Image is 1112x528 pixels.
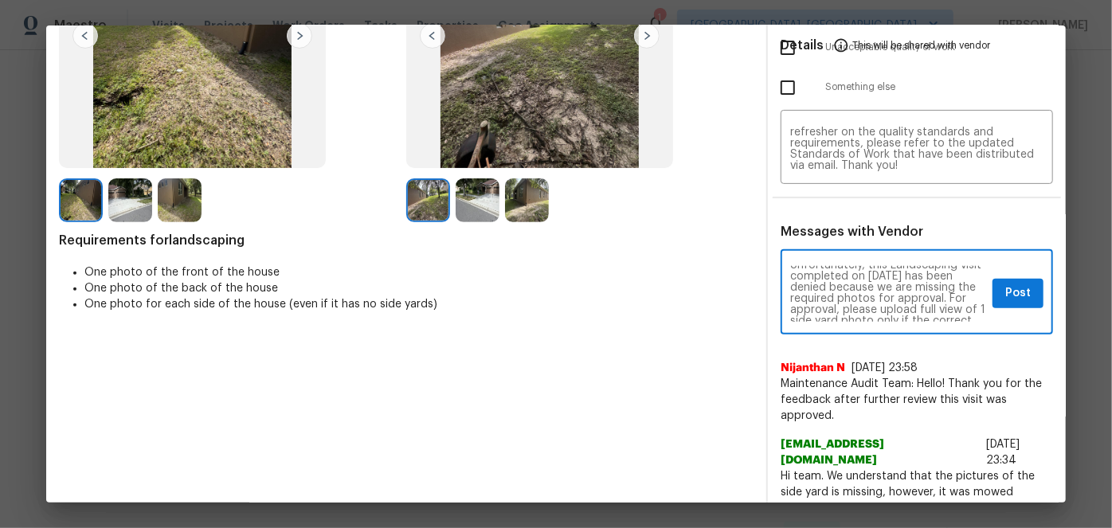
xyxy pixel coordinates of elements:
span: Nijanthan N [781,360,845,376]
span: Post [1005,284,1031,303]
li: One photo of the back of the house [84,280,754,296]
span: Maintenance Audit Team: Hello! Thank you for the feedback after further review this visit was app... [781,376,1053,424]
li: One photo for each side of the house (even if it has no side yards) [84,296,754,312]
li: One photo of the front of the house [84,264,754,280]
button: Post [993,279,1043,308]
span: Requirements for landscaping [59,233,754,248]
textarea: Maintenance Audit Team: Hello! Unfortunately, this Landscaping visit completed on [DATE] has been... [790,266,986,322]
span: This will be shared with vendor [852,25,990,64]
span: [EMAIL_ADDRESS][DOMAIN_NAME] [781,436,980,468]
span: Details [781,25,824,64]
img: right-chevron-button-url [634,23,660,49]
span: [DATE] 23:58 [852,362,918,374]
div: Something else [768,68,1066,108]
span: Messages with Vendor [781,225,923,238]
span: Something else [825,80,1053,94]
textarea: Maintenance Audit Team: Hello! Unfortunately, this Landscaping visit completed on [DATE] has been... [790,127,1043,171]
img: right-chevron-button-url [287,23,312,49]
span: [DATE] 23:34 [986,439,1020,466]
img: left-chevron-button-url [420,23,445,49]
img: left-chevron-button-url [72,23,98,49]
